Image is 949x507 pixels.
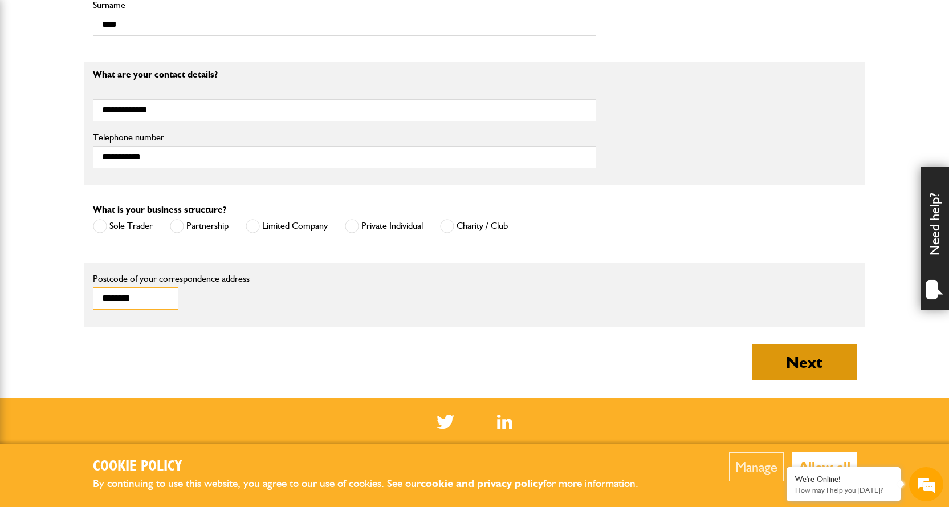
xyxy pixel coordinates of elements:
[752,344,857,380] button: Next
[19,63,48,79] img: d_20077148190_company_1631870298795_20077148190
[795,474,892,484] div: We're Online!
[93,219,153,233] label: Sole Trader
[15,173,208,198] input: Enter your phone number
[93,458,657,476] h2: Cookie Policy
[497,415,512,429] a: LinkedIn
[345,219,423,233] label: Private Individual
[59,64,192,79] div: Chat with us now
[15,106,208,131] input: Enter your last name
[792,452,857,481] button: Allow all
[155,351,207,367] em: Start Chat
[93,70,596,79] p: What are your contact details?
[921,167,949,310] div: Need help?
[93,274,267,283] label: Postcode of your correspondence address
[440,219,508,233] label: Charity / Club
[93,475,657,493] p: By continuing to use this website, you agree to our use of cookies. See our for more information.
[187,6,214,33] div: Minimize live chat window
[421,477,543,490] a: cookie and privacy policy
[15,139,208,164] input: Enter your email address
[729,452,784,481] button: Manage
[497,415,512,429] img: Linked In
[170,219,229,233] label: Partnership
[795,486,892,494] p: How may I help you today?
[93,1,596,10] label: Surname
[437,415,454,429] img: Twitter
[93,133,596,142] label: Telephone number
[246,219,328,233] label: Limited Company
[93,205,226,214] label: What is your business structure?
[15,206,208,342] textarea: Type your message and hit 'Enter'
